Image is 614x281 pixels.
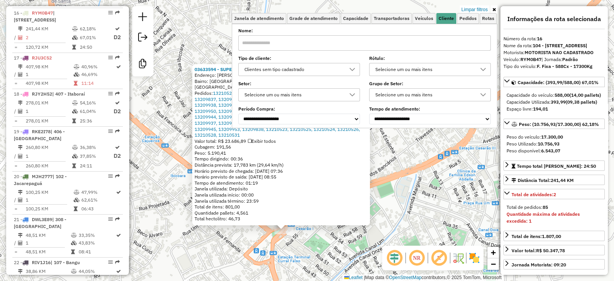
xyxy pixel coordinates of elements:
[537,63,593,69] strong: F. Fixa - 588Cx - 17300Kg
[533,106,548,112] strong: 194,01
[482,16,494,21] span: Rotas
[25,25,72,33] td: 241,44 KM
[195,162,368,168] div: Distância prevista: 17,783 km (29,64 km/h)
[415,16,433,21] span: Veículos
[541,134,563,140] strong: 17.300,00
[342,274,503,281] div: Map data © contributors,© 2025 TomTom, Microsoft
[543,204,548,210] strong: 85
[72,145,78,150] i: % de utilização do peso
[81,196,116,204] td: 62,61%
[507,204,602,211] div: Total de pedidos:
[569,92,601,98] strong: (14,00 pallets)
[195,186,368,192] div: Janela utilizada: Depósito
[507,134,563,140] span: Peso do veículo:
[115,10,120,15] em: Rota exportada
[72,164,76,168] i: Tempo total em rota
[507,106,602,112] div: Espaço livre:
[115,260,120,264] em: Rota exportada
[25,71,73,78] td: 1
[512,261,566,268] div: Jornada Motorista: 09:20
[439,16,454,21] span: Cliente
[115,217,120,221] em: Rota exportada
[234,16,284,21] span: Janela de atendimento
[79,162,113,170] td: 24:11
[18,241,23,245] i: Total de Atividades
[503,49,605,56] div: Motorista:
[108,217,113,221] em: Opções
[289,16,338,21] span: Grade de atendimento
[25,188,73,196] td: 100,25 KM
[503,160,605,171] a: Tempo total [PERSON_NAME]: 24:50
[512,192,556,197] span: Total de atividades:
[507,140,602,147] div: Peso Utilizado:
[74,207,78,211] i: Tempo total em rota
[369,80,491,87] label: Grupo de Setor:
[195,66,304,72] a: 03633594 - SUPER BOM PQ. [GEOGRAPHIC_DATA]
[14,174,67,186] span: | 102 - Jacarepaguá
[503,15,605,23] h4: Informações da rota selecionada
[135,9,150,26] a: Nova sessão e pesquisa
[79,43,113,51] td: 24:50
[503,89,605,116] div: Capacidade: (393,99/588,00) 67,01%
[72,119,76,123] i: Tempo total em rota
[385,249,404,267] span: Ocultar deslocamento
[14,196,18,204] td: /
[79,33,113,42] td: 67,01%
[14,162,18,170] td: =
[108,55,113,60] em: Opções
[238,80,360,87] label: Setor:
[25,33,72,42] td: 2
[18,198,23,202] i: Total de Atividades
[541,148,560,154] strong: 6.543,07
[468,252,480,264] img: Exibir/Ocultar setores
[25,268,71,275] td: 38,86 KM
[18,190,23,195] i: Distância Total
[14,129,65,141] span: 19 -
[52,91,85,97] span: | 407 - Itaboraí
[14,260,80,265] span: 22 -
[503,42,605,49] div: Nome da rota:
[525,50,594,55] strong: MOTORISTA NAO CADASTRADO
[74,198,79,202] i: % de utilização da cubagem
[25,117,72,125] td: 278,01 KM
[115,101,120,105] i: Rota otimizada
[503,35,605,42] div: Número da rota:
[195,168,368,174] div: Horário previsto de chegada: [DATE] 07:36
[195,192,368,198] div: Janela utilizada início: 00:00
[108,10,113,15] em: Opções
[74,72,79,77] i: % de utilização da cubagem
[14,55,52,61] span: 17 -
[135,30,150,47] a: Exportar sessão
[14,217,66,229] span: 21 -
[25,99,72,107] td: 278,01 KM
[512,177,574,184] div: Distância Total:
[503,245,605,255] a: Valor total:R$ 50.347,78
[79,117,113,125] td: 25:36
[78,231,116,239] td: 33,35%
[491,259,496,269] span: −
[25,151,72,161] td: 1
[369,55,491,62] label: Rótulo:
[14,33,18,42] td: /
[195,210,368,216] div: Quantidade pallets: 4,561
[72,45,76,50] i: Tempo total em rota
[18,145,23,150] i: Distância Total
[512,233,561,240] div: Total de itens:
[25,107,72,116] td: 1
[14,43,18,51] td: =
[114,33,121,42] p: D2
[364,275,365,280] span: |
[195,204,368,210] div: Total de itens: 801,00
[14,239,18,247] td: /
[452,252,464,264] img: Fluxo de ruas
[507,147,602,154] div: Peso disponível:
[195,138,368,144] div: Valor total: R$ 23.686,89
[14,151,18,161] td: /
[373,89,476,101] div: Selecione um ou mais itens
[72,101,78,105] i: % de utilização do peso
[14,91,85,97] span: 18 -
[14,217,66,229] span: | 308 - [GEOGRAPHIC_DATA]
[536,274,555,279] strong: 95,84 hL
[503,77,605,87] a: Capacidade: (393,99/588,00) 67,01%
